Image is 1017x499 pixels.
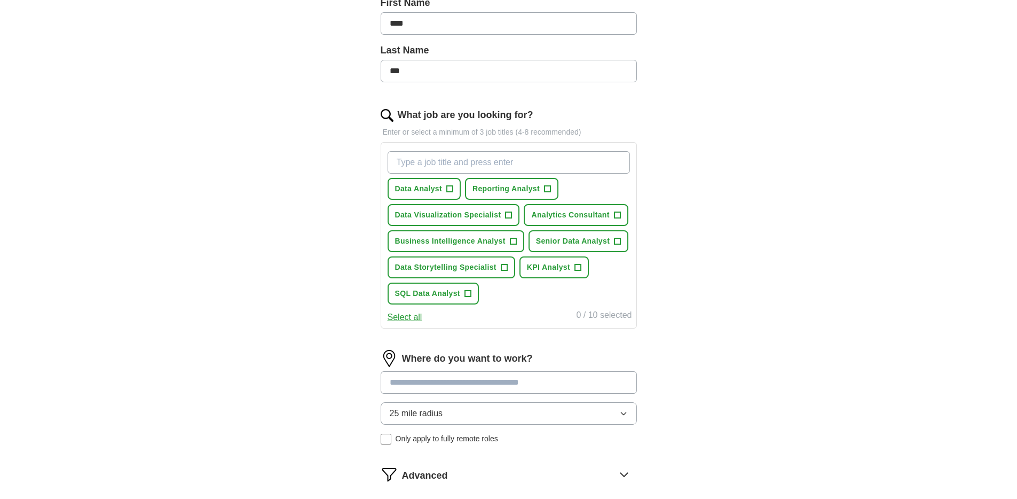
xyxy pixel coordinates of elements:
span: Only apply to fully remote roles [396,433,498,445]
button: Reporting Analyst [465,178,558,200]
p: Enter or select a minimum of 3 job titles (4-8 recommended) [381,127,637,138]
button: KPI Analyst [519,256,589,278]
button: Select all [388,311,422,324]
span: Data Storytelling Specialist [395,262,496,273]
span: Advanced [402,469,448,483]
span: KPI Analyst [527,262,570,273]
span: Data Visualization Specialist [395,209,501,221]
span: 25 mile radius [390,407,443,420]
label: What job are you looking for? [398,108,533,122]
button: Data Storytelling Specialist [388,256,515,278]
button: SQL Data Analyst [388,283,479,305]
button: Data Analyst [388,178,461,200]
input: Type a job title and press enter [388,151,630,174]
button: Business Intelligence Analyst [388,230,524,252]
button: Senior Data Analyst [529,230,628,252]
button: Analytics Consultant [524,204,628,226]
span: Reporting Analyst [472,183,540,194]
span: SQL Data Analyst [395,288,460,299]
img: search.png [381,109,393,122]
span: Senior Data Analyst [536,236,610,247]
button: 25 mile radius [381,402,637,425]
label: Where do you want to work? [402,352,533,366]
span: Analytics Consultant [531,209,609,221]
input: Only apply to fully remote roles [381,434,391,445]
div: 0 / 10 selected [576,309,632,324]
img: location.png [381,350,398,367]
img: filter [381,466,398,483]
span: Data Analyst [395,183,443,194]
label: Last Name [381,43,637,58]
button: Data Visualization Specialist [388,204,520,226]
span: Business Intelligence Analyst [395,236,506,247]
